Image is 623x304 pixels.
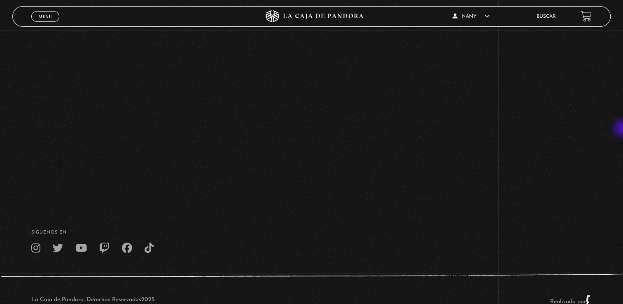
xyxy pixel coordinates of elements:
span: Cerrar [35,21,55,27]
span: Nany [453,14,490,19]
a: Buscar [537,14,556,19]
h4: SÍguenos en: [31,230,592,235]
span: Menu [38,14,52,19]
a: View your shopping cart [581,11,592,22]
iframe: Dailymotion video player – 3IATLAS [156,10,467,185]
